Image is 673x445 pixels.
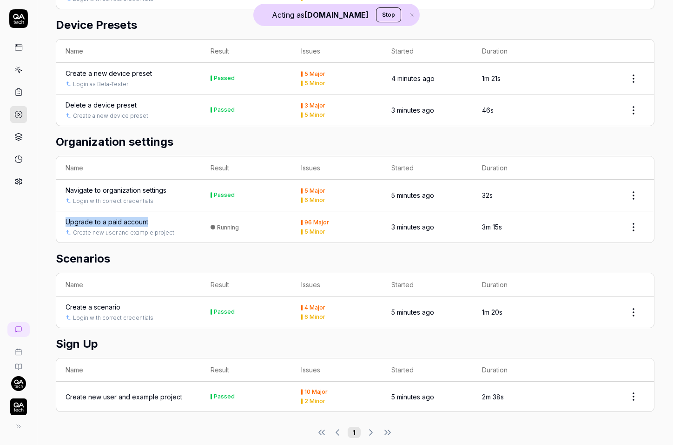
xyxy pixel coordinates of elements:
[304,398,325,404] div: 2 Minor
[56,40,201,63] th: Name
[4,356,33,371] a: Documentation
[304,112,325,118] div: 5 Minor
[56,273,201,297] th: Name
[214,75,235,81] div: Passed
[66,217,148,227] a: Upgrade to a paid account
[4,391,33,417] button: QA Tech Logo
[304,220,329,225] div: 96 Major
[56,134,654,150] h2: Organization settings
[391,191,434,199] time: 5 minutes ago
[73,197,153,205] a: Login with correct credentials
[304,314,325,320] div: 6 Minor
[66,302,120,312] a: Create a scenario
[201,156,292,180] th: Result
[482,393,504,401] time: 2m 38s
[217,224,239,231] div: Running
[473,40,563,63] th: Duration
[292,156,383,180] th: Issues
[66,100,137,110] a: Delete a device preset
[4,341,33,356] a: Book a call with us
[304,188,325,194] div: 5 Major
[214,309,235,315] div: Passed
[10,398,27,415] img: QA Tech Logo
[201,358,292,382] th: Result
[391,308,434,316] time: 5 minutes ago
[473,358,563,382] th: Duration
[304,81,325,86] div: 5 Minor
[292,358,383,382] th: Issues
[482,106,494,114] time: 46s
[73,314,153,322] a: Login with correct credentials
[292,273,383,297] th: Issues
[214,107,235,113] div: Passed
[473,273,563,297] th: Duration
[482,74,501,82] time: 1m 21s
[73,80,128,88] a: Login as Beta-Tester
[304,103,325,108] div: 3 Major
[391,106,434,114] time: 3 minutes ago
[56,358,201,382] th: Name
[11,376,26,391] img: 7ccf6c19-61ad-4a6c-8811-018b02a1b829.jpg
[382,156,473,180] th: Started
[73,229,174,237] a: Create new user and example project
[304,197,325,203] div: 6 Minor
[201,40,292,63] th: Result
[56,250,654,267] h2: Scenarios
[382,40,473,63] th: Started
[66,185,166,195] a: Navigate to organization settings
[473,156,563,180] th: Duration
[66,392,182,402] a: Create new user and example project
[292,40,383,63] th: Issues
[391,223,434,231] time: 3 minutes ago
[391,393,434,401] time: 5 minutes ago
[214,394,235,399] div: Passed
[56,156,201,180] th: Name
[382,273,473,297] th: Started
[66,68,152,78] a: Create a new device preset
[482,223,502,231] time: 3m 15s
[56,17,654,34] h2: Device Presets
[304,229,325,235] div: 5 Minor
[73,112,148,120] a: Create a new device preset
[201,273,292,297] th: Result
[482,191,493,199] time: 32s
[304,305,325,310] div: 4 Major
[304,389,328,395] div: 10 Major
[348,427,361,438] button: 1
[214,192,235,198] div: Passed
[382,358,473,382] th: Started
[304,71,325,77] div: 5 Major
[376,7,401,22] button: Stop
[391,74,435,82] time: 4 minutes ago
[482,308,502,316] time: 1m 20s
[56,336,654,352] h2: Sign Up
[7,322,30,337] a: New conversation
